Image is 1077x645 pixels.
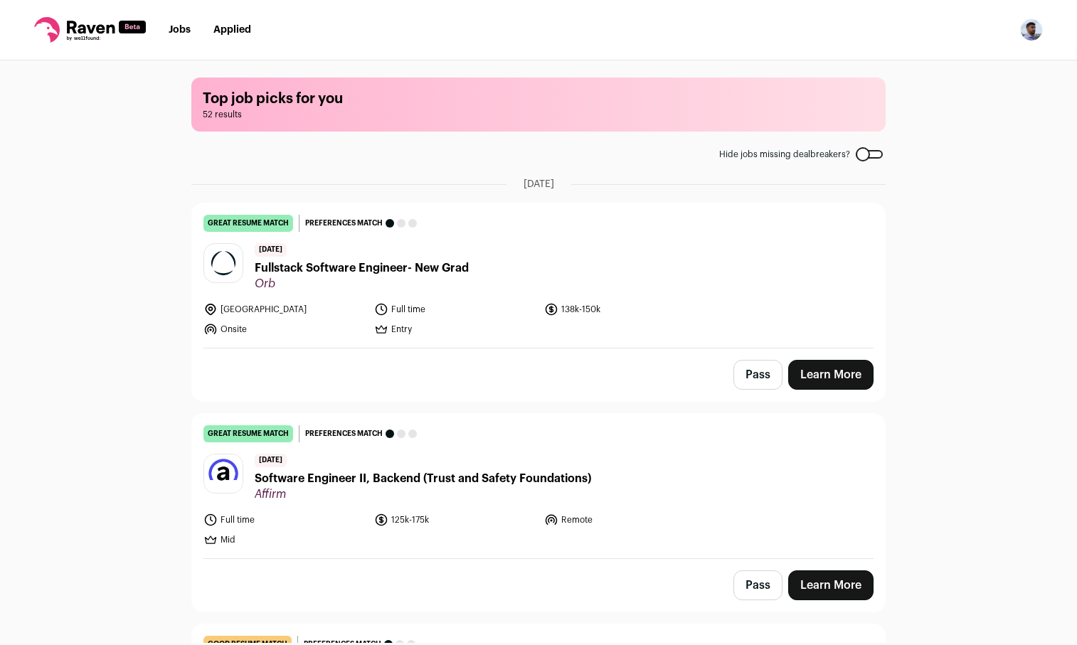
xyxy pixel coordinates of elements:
[788,360,874,390] a: Learn More
[788,570,874,600] a: Learn More
[374,302,536,316] li: Full time
[204,244,243,282] img: e7be1c79462daaae58b40014bd2faac99df25319b6db2fbdc3f78e5768a16d9f.png
[255,454,287,467] span: [DATE]
[203,89,874,109] h1: Top job picks for you
[255,470,591,487] span: Software Engineer II, Backend (Trust and Safety Foundations)
[255,277,469,291] span: Orb
[255,260,469,277] span: Fullstack Software Engineer- New Grad
[203,533,366,547] li: Mid
[374,322,536,336] li: Entry
[213,25,251,35] a: Applied
[204,454,243,493] img: b8aebdd1f910e78187220eb90cc21d50074b3a99d53b240b52f0c4a299e1e609.jpg
[203,302,366,316] li: [GEOGRAPHIC_DATA]
[733,570,782,600] button: Pass
[305,427,383,441] span: Preferences match
[733,360,782,390] button: Pass
[169,25,191,35] a: Jobs
[374,513,536,527] li: 125k-175k
[203,215,293,232] div: great resume match
[255,487,591,501] span: Affirm
[544,513,706,527] li: Remote
[192,414,885,558] a: great resume match Preferences match [DATE] Software Engineer II, Backend (Trust and Safety Found...
[203,322,366,336] li: Onsite
[544,302,706,316] li: 138k-150k
[719,149,850,160] span: Hide jobs missing dealbreakers?
[1020,18,1043,41] button: Open dropdown
[1020,18,1043,41] img: 11045380-medium_jpg
[255,243,287,257] span: [DATE]
[203,425,293,442] div: great resume match
[203,109,874,120] span: 52 results
[524,177,554,191] span: [DATE]
[192,203,885,348] a: great resume match Preferences match [DATE] Fullstack Software Engineer- New Grad Orb [GEOGRAPHIC...
[305,216,383,230] span: Preferences match
[203,513,366,527] li: Full time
